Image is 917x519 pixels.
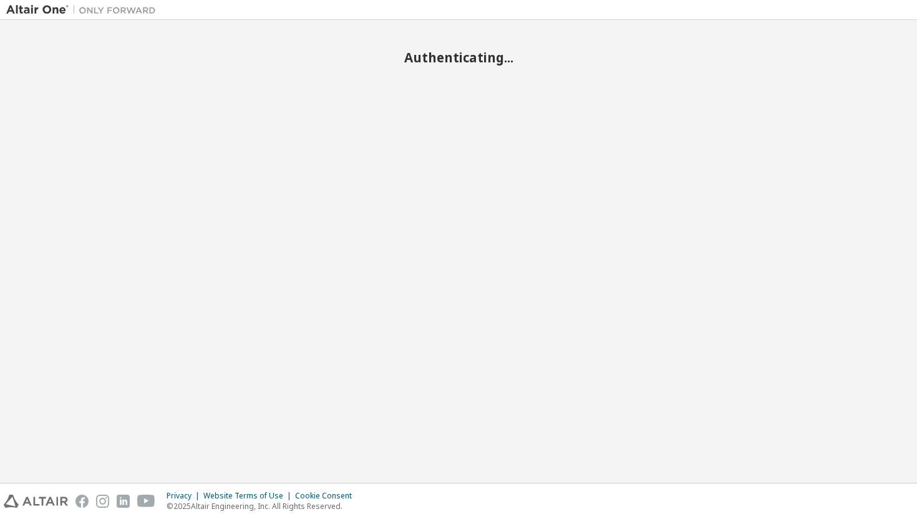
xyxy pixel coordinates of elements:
img: facebook.svg [75,495,89,508]
div: Cookie Consent [295,491,359,501]
img: Altair One [6,4,162,16]
div: Privacy [167,491,203,501]
img: altair_logo.svg [4,495,68,508]
h2: Authenticating... [6,49,911,65]
img: linkedin.svg [117,495,130,508]
img: youtube.svg [137,495,155,508]
p: © 2025 Altair Engineering, Inc. All Rights Reserved. [167,501,359,512]
img: instagram.svg [96,495,109,508]
div: Website Terms of Use [203,491,295,501]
